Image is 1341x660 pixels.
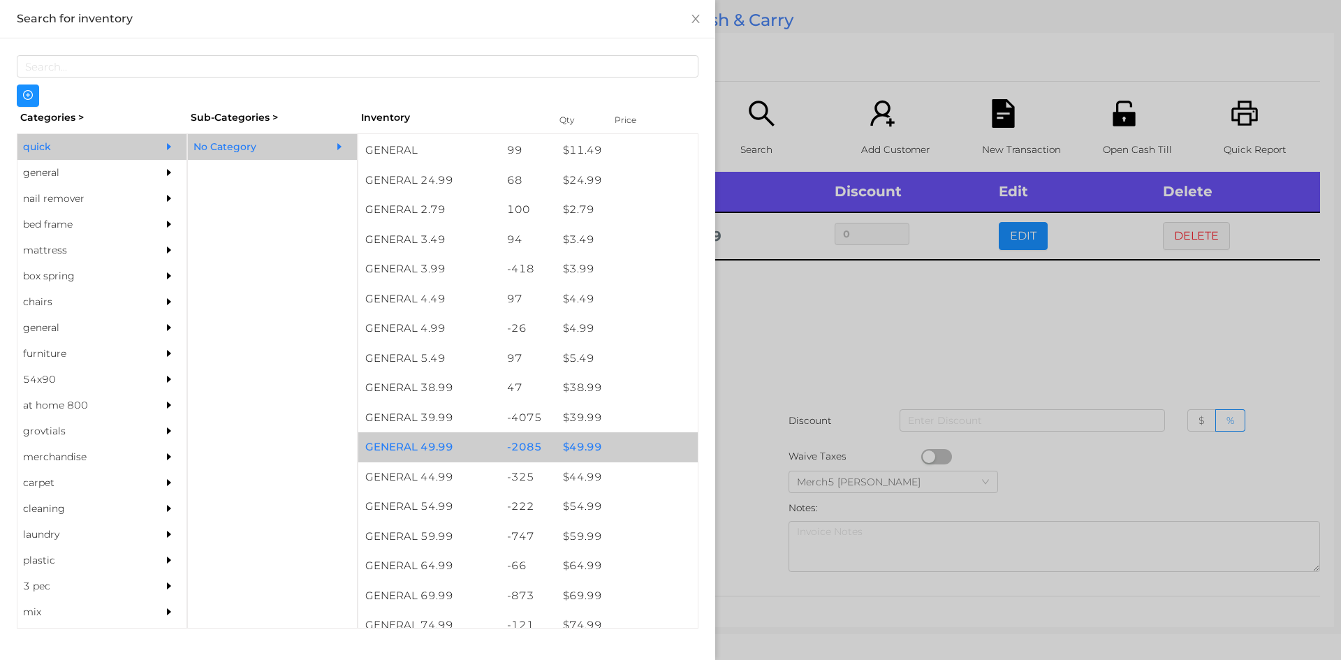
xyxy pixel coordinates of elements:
div: Price [611,110,667,130]
div: GENERAL 4.99 [358,314,500,344]
i: icon: caret-right [164,168,174,177]
i: icon: caret-right [164,271,174,281]
i: icon: caret-right [164,555,174,565]
div: -325 [500,462,557,492]
i: icon: caret-right [164,219,174,229]
i: icon: caret-right [164,581,174,591]
div: 47 [500,373,557,403]
div: box spring [17,263,145,289]
div: Inventory [361,110,542,125]
div: $ 2.79 [556,195,698,225]
div: $ 49.99 [556,432,698,462]
i: icon: caret-right [164,529,174,539]
i: icon: caret-right [164,245,174,255]
div: 97 [500,344,557,374]
div: -418 [500,254,557,284]
div: GENERAL 49.99 [358,432,500,462]
i: icon: caret-right [164,142,174,152]
div: GENERAL 24.99 [358,166,500,196]
div: $ 3.99 [556,254,698,284]
div: $ 54.99 [556,492,698,522]
div: GENERAL 3.49 [358,225,500,255]
div: 68 [500,166,557,196]
div: No Category [188,134,315,160]
div: Categories > [17,107,187,129]
button: icon: plus-circle [17,85,39,107]
div: -747 [500,522,557,552]
i: icon: caret-right [164,297,174,307]
i: icon: caret-right [335,142,344,152]
div: 97 [500,284,557,314]
div: furniture [17,341,145,367]
div: GENERAL 54.99 [358,492,500,522]
div: GENERAL 2.79 [358,195,500,225]
div: GENERAL 3.99 [358,254,500,284]
div: merchandise [17,444,145,470]
div: GENERAL 74.99 [358,610,500,640]
div: general [17,160,145,186]
i: icon: caret-right [164,193,174,203]
div: -222 [500,492,557,522]
div: mix [17,599,145,625]
div: $ 59.99 [556,522,698,552]
div: $ 4.49 [556,284,698,314]
div: 99 [500,135,557,166]
div: -4075 [500,403,557,433]
div: -2085 [500,432,557,462]
input: Search... [17,55,698,78]
div: $ 11.49 [556,135,698,166]
div: carpet [17,470,145,496]
div: $ 38.99 [556,373,698,403]
div: chairs [17,289,145,315]
div: Qty [556,110,598,130]
div: cleaning [17,496,145,522]
div: $ 4.99 [556,314,698,344]
div: GENERAL 64.99 [358,551,500,581]
div: GENERAL 59.99 [358,522,500,552]
i: icon: caret-right [164,323,174,332]
div: quick [17,134,145,160]
div: nail remover [17,186,145,212]
div: GENERAL 4.49 [358,284,500,314]
div: mattress [17,237,145,263]
div: Sub-Categories > [187,107,358,129]
div: -26 [500,314,557,344]
div: GENERAL [358,135,500,166]
div: GENERAL 69.99 [358,581,500,611]
div: $ 39.99 [556,403,698,433]
div: -121 [500,610,557,640]
i: icon: caret-right [164,374,174,384]
i: icon: caret-right [164,452,174,462]
div: Search for inventory [17,11,698,27]
div: laundry [17,522,145,548]
div: -66 [500,551,557,581]
div: $ 3.49 [556,225,698,255]
div: plastic [17,548,145,573]
div: $ 74.99 [556,610,698,640]
div: grovtials [17,418,145,444]
div: -873 [500,581,557,611]
div: GENERAL 5.49 [358,344,500,374]
i: icon: close [690,13,701,24]
div: 54x90 [17,367,145,393]
div: GENERAL 39.99 [358,403,500,433]
div: $ 24.99 [556,166,698,196]
div: $ 69.99 [556,581,698,611]
div: general [17,315,145,341]
i: icon: caret-right [164,349,174,358]
i: icon: caret-right [164,504,174,513]
div: $ 64.99 [556,551,698,581]
i: icon: caret-right [164,426,174,436]
div: $ 5.49 [556,344,698,374]
div: $ 44.99 [556,462,698,492]
i: icon: caret-right [164,478,174,487]
i: icon: caret-right [164,400,174,410]
div: 3 pec [17,573,145,599]
div: 94 [500,225,557,255]
div: GENERAL 38.99 [358,373,500,403]
div: GENERAL 44.99 [358,462,500,492]
div: 100 [500,195,557,225]
div: at home 800 [17,393,145,418]
i: icon: caret-right [164,607,174,617]
div: bed frame [17,212,145,237]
